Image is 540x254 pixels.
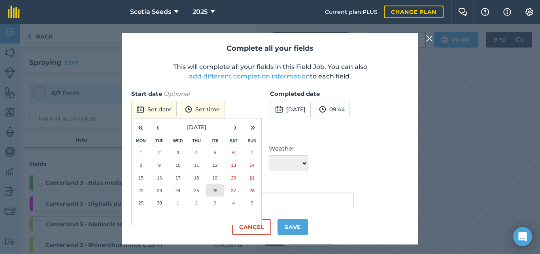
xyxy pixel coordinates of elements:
[150,146,169,159] button: 2 September 2025
[150,184,169,197] button: 23 September 2025
[270,101,311,118] button: [DATE]
[525,8,534,16] img: A cog icon
[214,150,216,155] abbr: 5 September 2025
[458,8,468,16] img: Two speech bubbles overlapping with the left bubble in the forefront
[158,162,160,168] abbr: 9 September 2025
[140,162,142,168] abbr: 8 September 2025
[173,138,183,143] abbr: Wednesday
[206,159,224,172] button: 12 September 2025
[211,138,218,143] abbr: Friday
[132,118,149,136] button: «
[169,197,187,209] button: 1 October 2025
[140,150,142,155] abbr: 1 September 2025
[319,105,326,114] img: svg+xml;base64,PD94bWwgdmVyc2lvbj0iMS4wIiBlbmNvZGluZz0idXRmLTgiPz4KPCEtLSBHZW5lcmF0b3I6IEFkb2JlIE...
[138,188,143,193] abbr: 22 September 2025
[231,188,236,193] abbr: 27 September 2025
[275,105,283,114] img: svg+xml;base64,PD94bWwgdmVyc2lvbj0iMS4wIiBlbmNvZGluZz0idXRmLTgiPz4KPCEtLSBHZW5lcmF0b3I6IEFkb2JlIE...
[176,188,181,193] abbr: 24 September 2025
[249,175,255,180] abbr: 21 September 2025
[232,200,234,205] abbr: 4 October 2025
[187,146,206,159] button: 4 September 2025
[169,146,187,159] button: 3 September 2025
[157,175,162,180] abbr: 16 September 2025
[224,159,243,172] button: 13 September 2025
[157,188,162,193] abbr: 23 September 2025
[224,184,243,197] button: 27 September 2025
[513,227,532,246] div: Open Intercom Messenger
[244,118,261,136] button: »
[247,138,256,143] abbr: Sunday
[187,159,206,172] button: 11 September 2025
[325,8,378,16] span: Current plan : PLUS
[193,7,208,17] span: 2025
[224,197,243,209] button: 4 October 2025
[230,138,238,143] abbr: Saturday
[212,175,217,180] abbr: 19 September 2025
[426,34,433,43] img: svg+xml;base64,PHN2ZyB4bWxucz0iaHR0cDovL3d3dy53My5vcmcvMjAwMC9zdmciIHdpZHRoPSIyMiIgaGVpZ2h0PSIzMC...
[131,90,162,97] strong: Start date
[270,90,320,97] strong: Completed date
[232,150,234,155] abbr: 6 September 2025
[214,200,216,205] abbr: 3 October 2025
[189,72,310,81] button: add different completion information
[150,159,169,172] button: 9 September 2025
[192,138,201,143] abbr: Thursday
[206,146,224,159] button: 5 September 2025
[131,43,409,54] h2: Complete all your fields
[131,127,409,138] h3: Weather
[130,7,171,17] span: Scotia Seeds
[149,118,166,136] button: ‹
[132,159,150,172] button: 8 September 2025
[206,184,224,197] button: 26 September 2025
[136,138,146,143] abbr: Monday
[177,200,179,205] abbr: 1 October 2025
[212,188,217,193] abbr: 26 September 2025
[158,150,160,155] abbr: 2 September 2025
[187,172,206,184] button: 18 September 2025
[132,172,150,184] button: 15 September 2025
[187,124,206,131] span: [DATE]
[243,146,261,159] button: 7 September 2025
[278,219,308,235] button: Save
[231,162,236,168] abbr: 13 September 2025
[231,175,236,180] abbr: 20 September 2025
[185,105,192,114] img: svg+xml;base64,PD94bWwgdmVyc2lvbj0iMS4wIiBlbmNvZGluZz0idXRmLTgiPz4KPCEtLSBHZW5lcmF0b3I6IEFkb2JlIE...
[224,172,243,184] button: 20 September 2025
[212,162,217,168] abbr: 12 September 2025
[180,101,225,118] button: Set time
[176,162,181,168] abbr: 10 September 2025
[132,184,150,197] button: 22 September 2025
[269,144,308,153] label: Weather
[314,101,350,118] button: 09:44
[150,197,169,209] button: 30 September 2025
[164,90,190,97] em: Optional
[227,118,244,136] button: ›
[136,105,144,114] img: svg+xml;base64,PD94bWwgdmVyc2lvbj0iMS4wIiBlbmNvZGluZz0idXRmLTgiPz4KPCEtLSBHZW5lcmF0b3I6IEFkb2JlIE...
[206,172,224,184] button: 19 September 2025
[132,146,150,159] button: 1 September 2025
[195,200,198,205] abbr: 2 October 2025
[194,162,199,168] abbr: 11 September 2025
[243,184,261,197] button: 28 September 2025
[195,150,198,155] abbr: 4 September 2025
[224,146,243,159] button: 6 September 2025
[249,162,255,168] abbr: 14 September 2025
[169,184,187,197] button: 24 September 2025
[150,172,169,184] button: 16 September 2025
[206,197,224,209] button: 3 October 2025
[138,200,143,205] abbr: 29 September 2025
[155,138,164,143] abbr: Tuesday
[194,188,199,193] abbr: 25 September 2025
[177,150,179,155] abbr: 3 September 2025
[157,200,162,205] abbr: 30 September 2025
[131,62,409,81] p: This will complete all your fields in this Field Job. You can also to each field.
[166,118,227,136] button: [DATE]
[251,150,253,155] abbr: 7 September 2025
[131,101,177,118] button: Set date
[8,6,20,18] img: fieldmargin Logo
[187,184,206,197] button: 25 September 2025
[251,200,253,205] abbr: 5 October 2025
[169,159,187,172] button: 10 September 2025
[232,219,271,235] button: Cancel
[132,197,150,209] button: 29 September 2025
